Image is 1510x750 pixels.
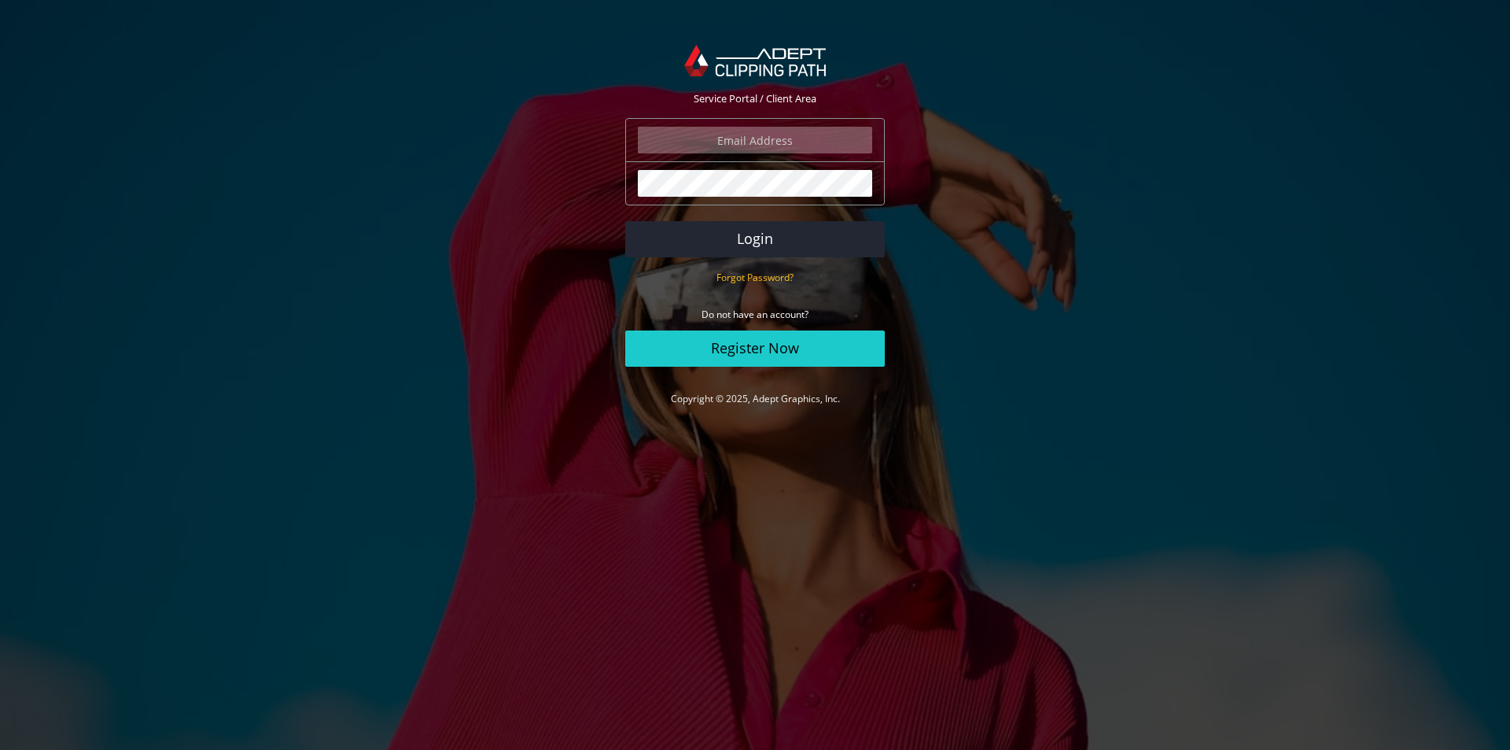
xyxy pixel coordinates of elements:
img: Adept Graphics [684,45,825,76]
a: Copyright © 2025, Adept Graphics, Inc. [671,392,840,405]
span: Service Portal / Client Area [694,91,816,105]
input: Email Address [638,127,872,153]
button: Login [625,221,885,257]
small: Forgot Password? [716,271,794,284]
a: Forgot Password? [716,270,794,284]
small: Do not have an account? [702,308,808,321]
a: Register Now [625,331,885,367]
